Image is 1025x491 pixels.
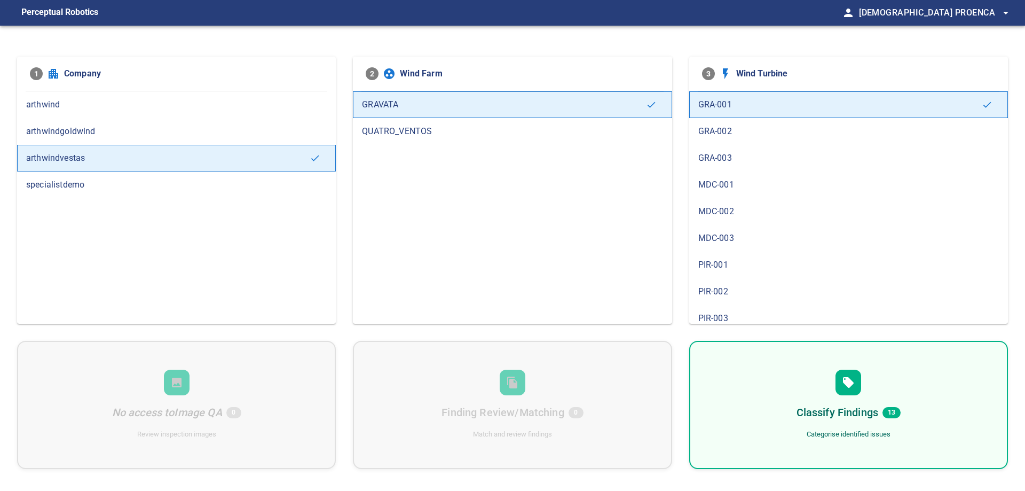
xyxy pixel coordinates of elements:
div: PIR-001 [689,252,1008,278]
div: PIR-002 [689,278,1008,305]
span: GRAVATA [362,98,645,111]
div: Categorise identified issues [807,430,890,440]
div: PIR-003 [689,305,1008,332]
span: person [842,6,855,19]
div: Classify Findings13Categorise identified issues [689,341,1008,469]
span: GRA-003 [698,152,999,165]
div: GRA-001 [689,91,1008,118]
span: PIR-002 [698,285,999,298]
div: MDC-003 [689,225,1008,252]
div: GRA-002 [689,118,1008,145]
h6: Classify Findings [797,404,879,421]
div: arthwind [17,91,336,118]
span: 3 [702,67,715,80]
span: arthwindgoldwind [26,125,327,138]
span: 1 [30,67,43,80]
span: Wind Farm [400,67,659,80]
span: arthwind [26,98,327,111]
div: QUATRO_VENTOS [353,118,672,145]
div: MDC-002 [689,198,1008,225]
div: arthwindvestas [17,145,336,172]
span: QUATRO_VENTOS [362,125,663,138]
span: arthwindvestas [26,152,310,165]
span: MDC-002 [698,205,999,218]
span: MDC-001 [698,178,999,191]
span: 13 [882,407,901,418]
span: PIR-003 [698,312,999,325]
span: GRA-002 [698,125,999,138]
div: specialistdemo [17,172,336,198]
span: specialistdemo [26,178,327,191]
div: GRAVATA [353,91,672,118]
button: [DEMOGRAPHIC_DATA] Proenca [855,2,1012,24]
div: arthwindgoldwind [17,118,336,145]
span: [DEMOGRAPHIC_DATA] Proenca [859,5,1012,20]
span: 2 [366,67,379,80]
span: Company [64,67,323,80]
span: MDC-003 [698,232,999,245]
span: arrow_drop_down [999,6,1012,19]
span: GRA-001 [698,98,982,111]
div: MDC-001 [689,172,1008,198]
div: GRA-003 [689,145,1008,172]
figcaption: Perceptual Robotics [21,4,98,21]
span: Wind Turbine [736,67,995,80]
span: PIR-001 [698,259,999,271]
